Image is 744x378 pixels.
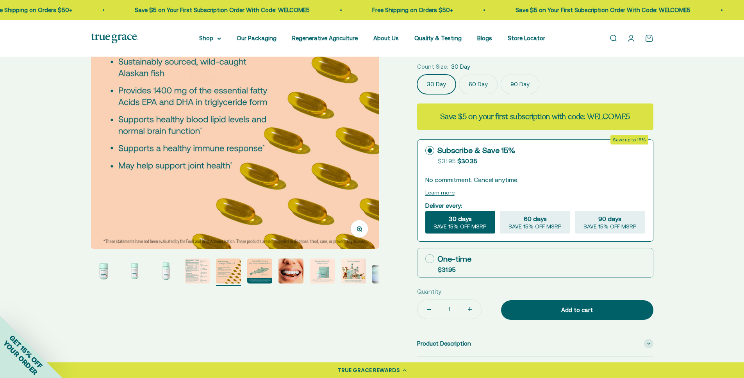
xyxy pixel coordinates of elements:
button: Add to cart [501,300,653,320]
button: Go to item 3 [153,259,178,286]
button: Go to item 7 [278,259,303,286]
div: TRUE GRACE REWARDS [338,366,400,374]
a: Our Packaging [237,35,277,41]
img: Alaskan Pollock live a short life and do not bio-accumulate heavy metals and toxins the way older... [278,259,303,283]
img: Omega-3 Fish Oil [122,259,147,283]
p: Save $5 on Your First Subscription Order With Code: WELCOME5 [134,5,309,15]
button: Go to item 1 [91,259,116,286]
button: Go to item 4 [185,259,210,286]
button: Go to item 2 [122,259,147,286]
img: Omega-3 Fish Oil [153,259,178,283]
img: Our fish oil is traceable back to the specific fishery it came form, so you can check that it mee... [247,259,272,283]
img: - Sustainably sourced, wild-caught Alaskan fish - Provides 1400 mg of the essential fatty Acids E... [216,259,241,283]
span: GET 15% OFF [8,333,44,370]
img: When you opt for our refill pouches instead of buying a whole new bottle every time you buy suppl... [310,259,335,283]
legend: Count Size: [417,62,448,71]
button: Go to item 10 [372,265,397,286]
button: Go to item 8 [310,259,335,286]
a: Store Locator [508,35,545,41]
summary: Product Description [417,331,653,356]
div: Add to cart [517,305,638,315]
label: Quantity: [417,287,442,296]
img: Omega-3 Fish Oil for Brain, Heart, and Immune Health* Sustainably sourced, wild-caught Alaskan fi... [91,259,116,283]
a: About Us [373,35,399,41]
button: Go to item 6 [247,259,272,286]
p: Save $5 on Your First Subscription Order With Code: WELCOME5 [515,5,690,15]
button: Go to item 9 [341,259,366,286]
a: Quality & Testing [414,35,462,41]
button: Go to item 5 [216,259,241,286]
button: Decrease quantity [417,300,440,319]
img: Our full product line provides a robust and comprehensive offering for a true foundation of healt... [341,259,366,283]
a: Regenerative Agriculture [292,35,358,41]
a: Free Shipping on Orders $50+ [371,7,452,13]
img: We source our fish oil from Alaskan Pollock that have been freshly caught for human consumption i... [185,259,210,283]
span: YOUR ORDER [2,339,39,376]
strong: Save $5 on your first subscription with code: WELCOME5 [440,111,630,122]
summary: Shop [199,34,221,43]
button: Increase quantity [459,300,481,319]
span: 30 Day [451,62,470,71]
span: Product Description [417,339,471,348]
a: Blogs [477,35,492,41]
